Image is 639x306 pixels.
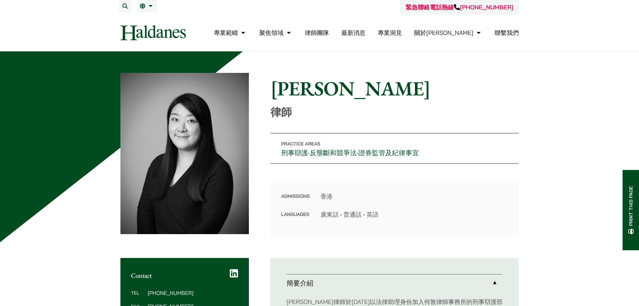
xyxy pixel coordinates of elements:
a: LinkedIn [230,269,238,278]
a: 簡要介紹 [286,274,502,292]
dt: Languages [281,210,310,219]
img: Logo of Haldanes [120,25,186,40]
dd: 香港 [320,192,508,201]
a: 刑事辯護 [281,148,308,157]
a: 聚焦領域 [259,29,292,37]
h1: [PERSON_NAME] [270,76,519,100]
dt: Admissions [281,192,310,210]
p: • • [270,133,519,164]
a: 反壟斷和競爭法 [310,148,357,157]
dd: [PHONE_NUMBER] [148,290,238,296]
a: 關於何敦 [414,29,482,37]
a: 緊急聯絡電話熱線[PHONE_NUMBER] [406,3,513,11]
dd: 廣東話 • 普通話 • 英語 [320,210,508,219]
a: 聯繫我們 [495,29,519,37]
h2: Contact [131,271,238,279]
span: Practice Areas [281,141,320,147]
a: 證券監管及紀律事宜 [359,148,419,157]
a: 律師團隊 [305,29,329,37]
a: 繁 [140,3,154,9]
a: 最新消息 [341,29,365,37]
p: 律師 [270,106,519,119]
dt: Tel [131,290,145,304]
a: 專業洞見 [378,29,402,37]
a: 專業範疇 [214,29,247,37]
